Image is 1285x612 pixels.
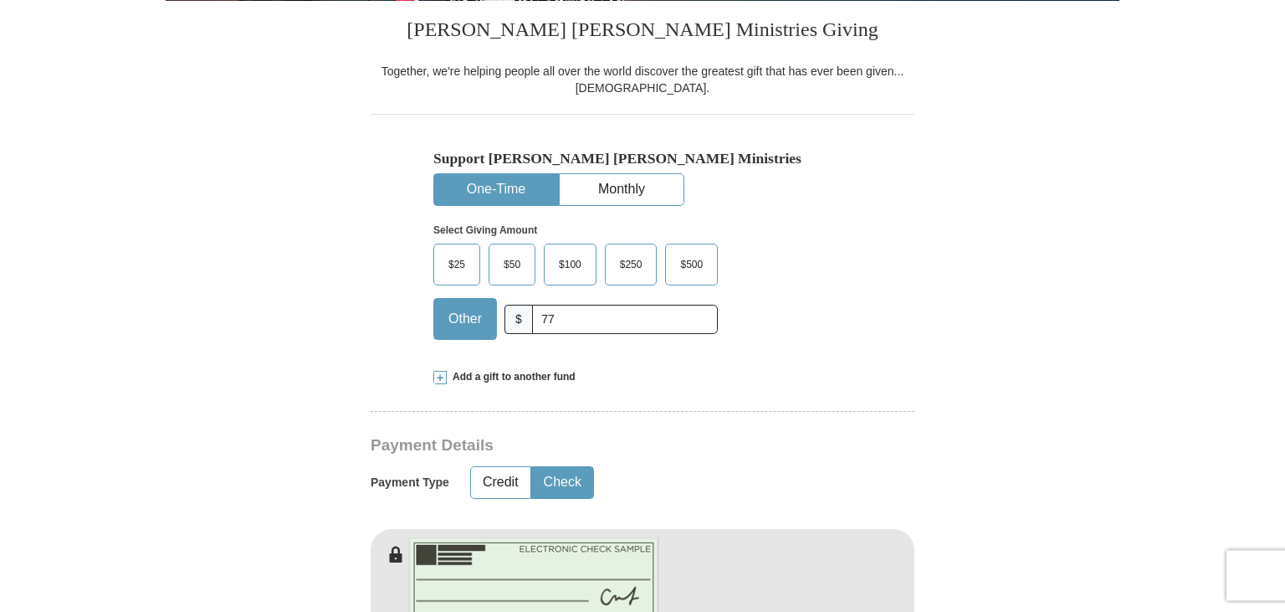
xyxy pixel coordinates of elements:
button: Credit [471,467,530,498]
div: Together, we're helping people all over the world discover the greatest gift that has ever been g... [371,63,914,96]
span: $50 [495,252,529,277]
button: Check [532,467,593,498]
span: $ [504,305,533,334]
strong: Select Giving Amount [433,224,537,236]
h5: Support [PERSON_NAME] [PERSON_NAME] Ministries [433,150,852,167]
span: $250 [612,252,651,277]
h3: Payment Details [371,436,797,455]
h5: Payment Type [371,476,449,490]
span: Other [440,306,490,332]
h3: [PERSON_NAME] [PERSON_NAME] Ministries Giving [371,1,914,63]
input: Other Amount [532,305,718,334]
span: $25 [440,252,474,277]
button: Monthly [560,174,683,205]
button: One-Time [434,174,558,205]
span: $500 [672,252,711,277]
span: Add a gift to another fund [447,370,576,384]
span: $100 [550,252,590,277]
